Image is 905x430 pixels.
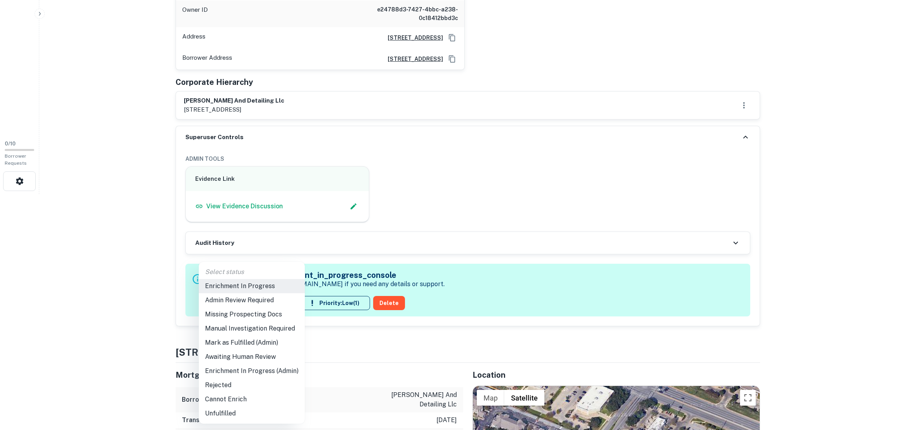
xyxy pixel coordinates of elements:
li: Enrichment In Progress [199,279,305,293]
li: Awaiting Human Review [199,350,305,364]
li: Enrichment In Progress (Admin) [199,364,305,378]
li: Rejected [199,378,305,392]
li: Admin Review Required [199,293,305,307]
li: Mark as Fulfilled (Admin) [199,336,305,350]
li: Manual Investigation Required [199,322,305,336]
li: Cannot Enrich [199,392,305,406]
li: Unfulfilled [199,406,305,421]
iframe: Chat Widget [866,367,905,405]
li: Missing Prospecting Docs [199,307,305,322]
